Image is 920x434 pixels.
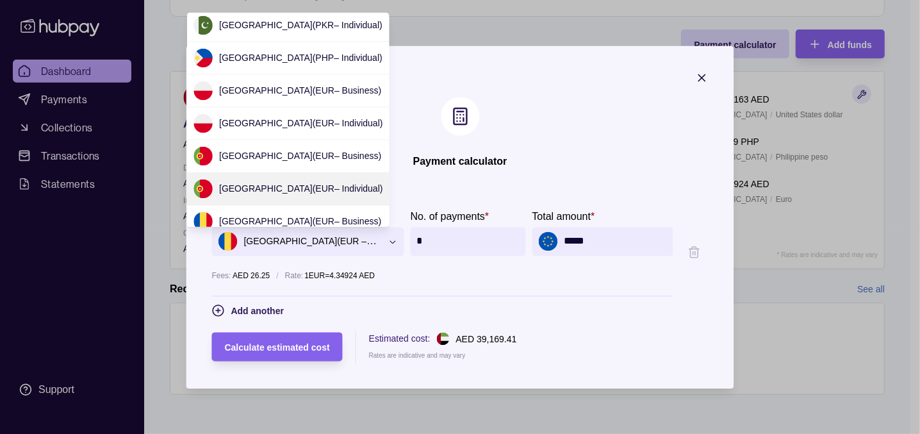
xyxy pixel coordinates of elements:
span: [GEOGRAPHIC_DATA] ( PHP – Individual ) [219,53,382,63]
img: pt [193,179,213,199]
img: pk [193,16,213,35]
img: pl [193,114,213,133]
img: pt [193,147,213,166]
span: [GEOGRAPHIC_DATA] ( EUR – Business ) [219,151,381,162]
span: [GEOGRAPHIC_DATA] ( EUR – Business ) [219,86,381,96]
span: [GEOGRAPHIC_DATA] ( EUR – Individual ) [219,184,382,194]
img: ph [193,49,213,68]
span: [GEOGRAPHIC_DATA] ( EUR – Individual ) [219,119,382,129]
img: ro [193,212,213,231]
img: pl [193,81,213,101]
span: [GEOGRAPHIC_DATA] ( EUR – Business ) [219,217,381,227]
span: [GEOGRAPHIC_DATA] ( PKR – Individual ) [219,21,382,31]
